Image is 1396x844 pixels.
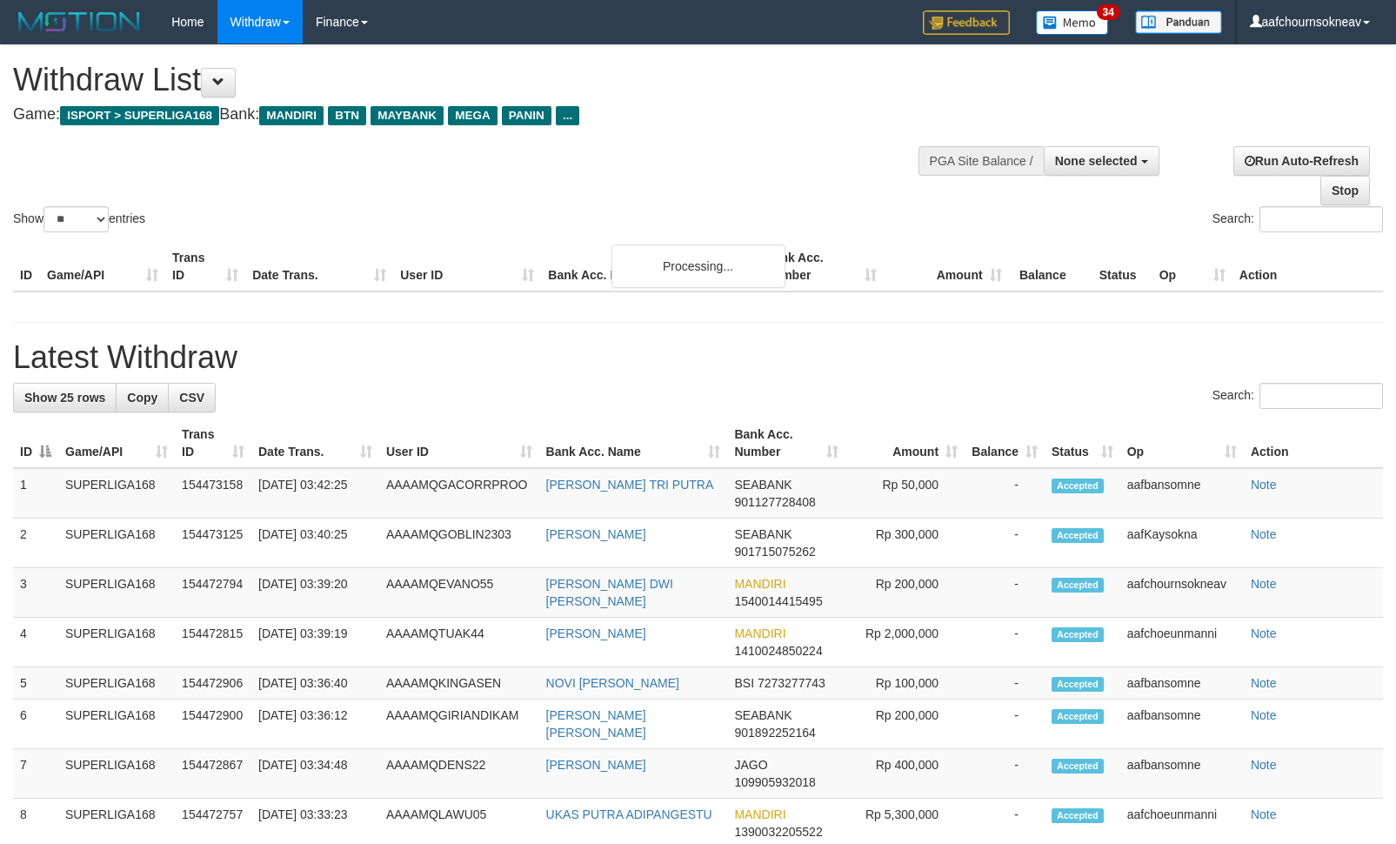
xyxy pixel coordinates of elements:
[758,676,825,690] span: Copy 7273277743 to clipboard
[1120,468,1244,519] td: aafbansomne
[734,726,815,740] span: Copy 901892252164 to clipboard
[116,383,169,412] a: Copy
[1052,479,1104,493] span: Accepted
[734,676,754,690] span: BSI
[1251,527,1277,541] a: Note
[1052,677,1104,692] span: Accepted
[13,419,58,468] th: ID: activate to sort column descending
[13,468,58,519] td: 1
[845,618,965,667] td: Rp 2,000,000
[379,749,539,799] td: AAAAMQDENS22
[1251,577,1277,591] a: Note
[845,667,965,700] td: Rp 100,000
[379,519,539,568] td: AAAAMQGOBLIN2303
[727,419,845,468] th: Bank Acc. Number: activate to sort column ascending
[13,618,58,667] td: 4
[58,667,175,700] td: SUPERLIGA168
[13,667,58,700] td: 5
[1251,758,1277,772] a: Note
[1120,667,1244,700] td: aafbansomne
[1120,749,1244,799] td: aafbansomne
[965,419,1045,468] th: Balance: activate to sort column ascending
[1052,528,1104,543] span: Accepted
[965,568,1045,618] td: -
[60,106,219,125] span: ISPORT > SUPERLIGA168
[1251,478,1277,492] a: Note
[259,106,324,125] span: MANDIRI
[734,644,822,658] span: Copy 1410024850224 to clipboard
[168,383,216,412] a: CSV
[1044,146,1159,176] button: None selected
[965,749,1045,799] td: -
[127,391,157,405] span: Copy
[845,519,965,568] td: Rp 300,000
[1052,578,1104,593] span: Accepted
[175,618,251,667] td: 154472815
[1120,519,1244,568] td: aafKaysokna
[734,775,815,789] span: Copy 109905932018 to clipboard
[965,468,1045,519] td: -
[965,667,1045,700] td: -
[245,242,393,291] th: Date Trans.
[845,419,965,468] th: Amount: activate to sort column ascending
[734,527,792,541] span: SEABANK
[379,667,539,700] td: AAAAMQKINGASEN
[734,545,815,559] span: Copy 901715075262 to clipboard
[251,749,379,799] td: [DATE] 03:34:48
[13,519,58,568] td: 2
[175,700,251,749] td: 154472900
[58,419,175,468] th: Game/API: activate to sort column ascending
[611,244,785,288] div: Processing...
[13,9,145,35] img: MOTION_logo.png
[734,708,792,722] span: SEABANK
[379,568,539,618] td: AAAAMQEVANO55
[1251,708,1277,722] a: Note
[40,242,165,291] th: Game/API
[546,758,646,772] a: [PERSON_NAME]
[13,106,913,124] h4: Game: Bank:
[175,419,251,468] th: Trans ID: activate to sort column ascending
[546,676,679,690] a: NOVI [PERSON_NAME]
[1036,10,1109,35] img: Button%20Memo.svg
[1052,709,1104,724] span: Accepted
[1251,626,1277,640] a: Note
[502,106,551,125] span: PANIN
[1009,242,1092,291] th: Balance
[556,106,579,125] span: ...
[845,468,965,519] td: Rp 50,000
[1120,700,1244,749] td: aafbansomne
[1233,146,1370,176] a: Run Auto-Refresh
[546,708,646,740] a: [PERSON_NAME] [PERSON_NAME]
[1135,10,1222,34] img: panduan.png
[1320,176,1370,205] a: Stop
[393,242,541,291] th: User ID
[734,577,785,591] span: MANDIRI
[251,667,379,700] td: [DATE] 03:36:40
[546,527,646,541] a: [PERSON_NAME]
[24,391,105,405] span: Show 25 rows
[845,700,965,749] td: Rp 200,000
[58,700,175,749] td: SUPERLIGA168
[546,478,714,492] a: [PERSON_NAME] TRI PUTRA
[58,749,175,799] td: SUPERLIGA168
[251,468,379,519] td: [DATE] 03:42:25
[734,495,815,509] span: Copy 901127728408 to clipboard
[58,618,175,667] td: SUPERLIGA168
[1251,807,1277,821] a: Note
[734,807,785,821] span: MANDIRI
[13,749,58,799] td: 7
[58,519,175,568] td: SUPERLIGA168
[251,700,379,749] td: [DATE] 03:36:12
[923,10,1010,35] img: Feedback.jpg
[734,478,792,492] span: SEABANK
[541,242,758,291] th: Bank Acc. Name
[1251,676,1277,690] a: Note
[175,667,251,700] td: 154472906
[1052,808,1104,823] span: Accepted
[251,568,379,618] td: [DATE] 03:39:20
[379,618,539,667] td: AAAAMQTUAK44
[448,106,498,125] span: MEGA
[1120,618,1244,667] td: aafchoeunmanni
[918,146,1044,176] div: PGA Site Balance /
[175,568,251,618] td: 154472794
